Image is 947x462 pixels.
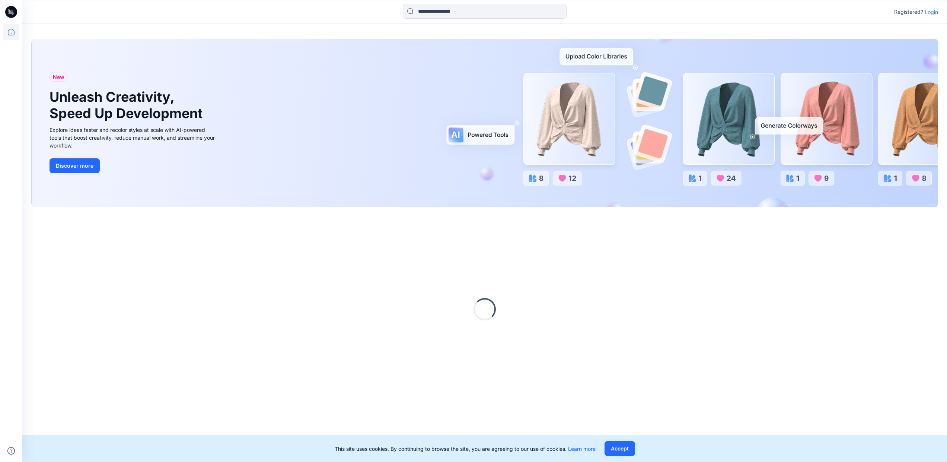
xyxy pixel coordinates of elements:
[335,445,596,453] p: This site uses cookies. By continuing to browse the site, you are agreeing to our use of cookies.
[53,73,64,82] span: New
[605,441,635,456] button: Accept
[925,8,938,16] p: Login
[50,158,217,173] a: Discover more
[568,446,596,452] a: Learn more
[50,89,206,121] h1: Unleash Creativity, Speed Up Development
[50,126,217,149] div: Explore ideas faster and recolor styles at scale with AI-powered tools that boost creativity, red...
[50,158,100,173] button: Discover more
[894,7,923,16] p: Registered?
